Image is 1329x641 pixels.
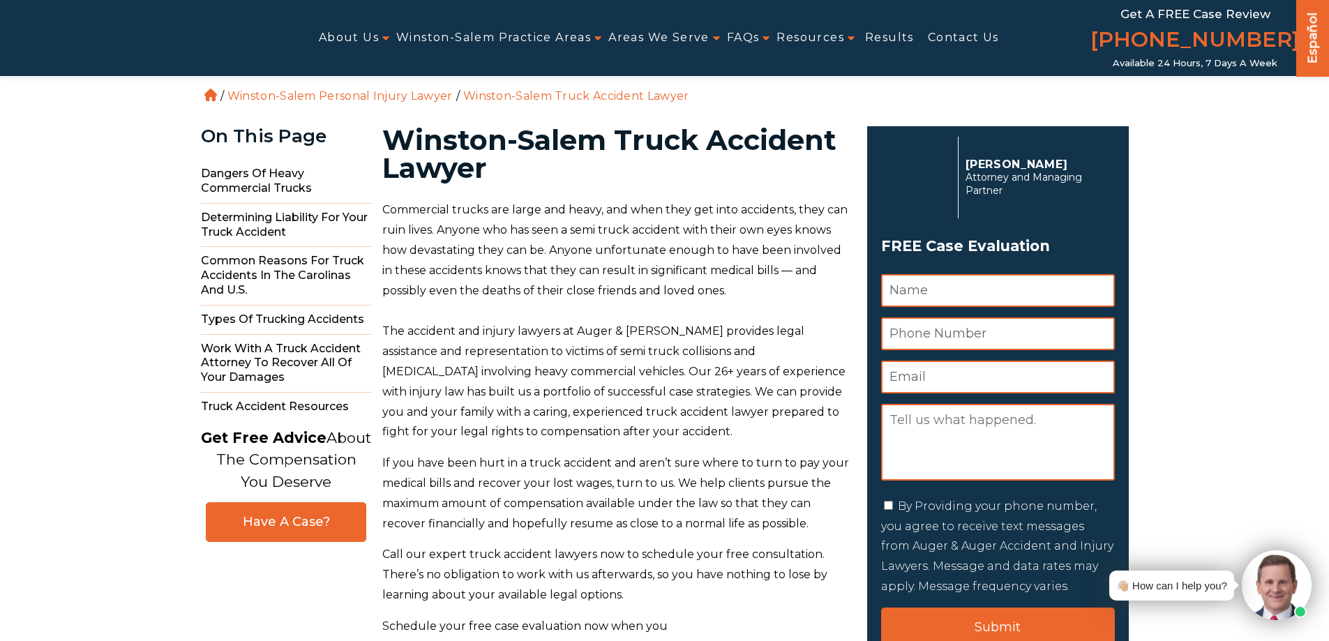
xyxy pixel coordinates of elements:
[608,22,709,54] a: Areas We Serve
[382,126,850,182] h1: Winston-Salem Truck Accident Lawyer
[1116,576,1227,595] div: 👋🏼 How can I help you?
[201,393,372,421] span: Truck Accident Resources
[727,22,760,54] a: FAQs
[206,502,366,542] a: Have A Case?
[776,22,844,54] a: Resources
[881,233,1115,259] h3: FREE Case Evaluation
[396,22,591,54] a: Winston-Salem Practice Areas
[1113,58,1277,69] span: Available 24 Hours, 7 Days a Week
[220,514,352,530] span: Have A Case?
[881,142,951,212] img: Herbert Auger
[319,22,379,54] a: About Us
[201,427,371,493] p: About The Compensation You Deserve
[201,306,372,335] span: Types of Trucking Accidents
[460,89,693,103] li: Winston-Salem Truck Accident Lawyer
[966,171,1107,197] span: Attorney and Managing Partner
[1120,7,1270,21] span: Get a FREE Case Review
[928,22,999,54] a: Contact Us
[201,160,372,204] span: Dangers of Heavy Commercial Trucks
[201,247,372,305] span: Common Reasons for Truck Accidents in the Carolinas and U.S.
[201,429,326,446] strong: Get Free Advice
[1242,550,1312,620] img: Intaker widget Avatar
[201,126,372,146] div: On This Page
[382,200,850,301] p: Commercial trucks are large and heavy, and when they get into accidents, they can ruin lives. Any...
[382,545,850,605] p: Call our expert truck accident lawyers now to schedule your free consultation. There’s no obligat...
[881,499,1113,593] label: By Providing your phone number, you agree to receive text messages from Auger & Auger Accident an...
[966,158,1107,171] p: [PERSON_NAME]
[8,22,227,55] img: Auger & Auger Accident and Injury Lawyers Logo
[865,22,914,54] a: Results
[201,335,372,393] span: Work With a Truck Accident Attorney to Recover All of Your Damages
[227,89,453,103] a: Winston-Salem Personal Injury Lawyer
[201,204,372,248] span: Determining Liability for Your Truck Accident
[382,322,850,442] p: The accident and injury lawyers at Auger & [PERSON_NAME] provides legal assistance and representa...
[382,453,850,534] p: If you have been hurt in a truck accident and aren’t sure where to turn to pay your medical bills...
[204,89,217,101] a: Home
[881,274,1115,307] input: Name
[881,361,1115,393] input: Email
[881,317,1115,350] input: Phone Number
[1090,24,1300,58] a: [PHONE_NUMBER]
